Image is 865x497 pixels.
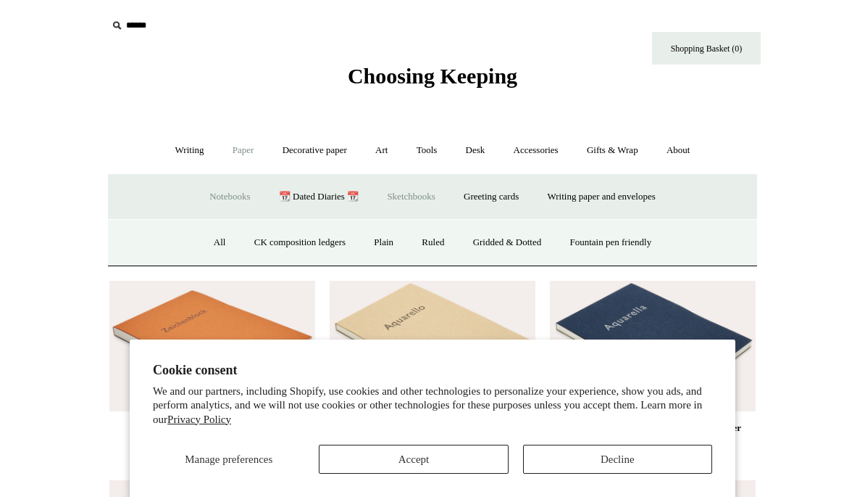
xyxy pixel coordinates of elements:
a: Tools [404,131,451,170]
a: All [201,223,239,262]
a: Choosing Keeping [348,75,517,86]
p: We and our partners, including Shopify, use cookies and other technologies to personalize your ex... [153,385,712,427]
a: Privacy Policy [167,414,231,425]
a: About [653,131,703,170]
a: "Aquarella" Watercolour Pad, White Paper "Aquarella" Watercolour Pad, White Paper [550,281,756,411]
img: "Aquarella" Watercolour Pad, White Paper [550,281,756,411]
a: Zeichenblock Sketch Pad Zeichenblock Sketch Pad [109,281,315,411]
a: Ruled [409,223,457,262]
a: Notebooks [196,178,263,216]
a: 📆 Dated Diaries 📆 [266,178,372,216]
a: Accessories [501,131,572,170]
button: Decline [523,445,712,474]
a: Paper [220,131,267,170]
a: Art [362,131,401,170]
a: CK composition ledgers [241,223,359,262]
a: Gridded & Dotted [460,223,555,262]
a: Decorative paper [269,131,360,170]
a: Gifts & Wrap [574,131,651,170]
button: Accept [319,445,508,474]
a: Fountain pen friendly [557,223,665,262]
a: "Aquarello" Watercolour Pad, Creme Paper "Aquarello" Watercolour Pad, Creme Paper [330,281,535,411]
a: Writing [162,131,217,170]
a: Sketchbooks [374,178,448,216]
img: Zeichenblock Sketch Pad [109,281,315,411]
span: Choosing Keeping [348,64,517,88]
a: Greeting cards [451,178,532,216]
a: Zeichenblock Sketch Pad from£20.00 [109,419,315,479]
a: Writing paper and envelopes [535,178,669,216]
img: "Aquarello" Watercolour Pad, Creme Paper [330,281,535,411]
button: Manage preferences [153,445,304,474]
span: Manage preferences [185,453,272,465]
div: Zeichenblock Sketch Pad [113,419,312,437]
a: Plain [361,223,406,262]
a: Shopping Basket (0) [652,32,761,65]
h2: Cookie consent [153,363,712,378]
a: Desk [453,131,498,170]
